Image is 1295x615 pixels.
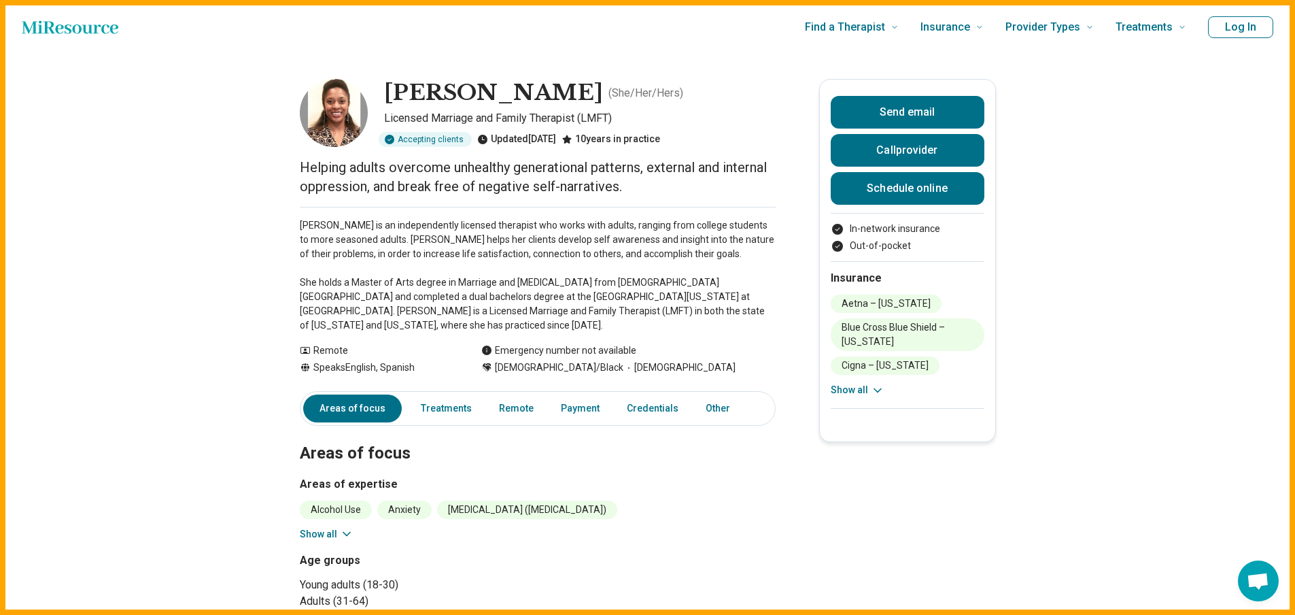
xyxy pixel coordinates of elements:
div: Emergency number not available [481,344,636,358]
div: 10 years in practice [562,132,660,147]
li: Young adults (18-30) [300,577,532,593]
h3: Age groups [300,552,532,569]
li: Blue Cross Blue Shield – [US_STATE] [831,318,984,351]
div: Updated [DATE] [477,132,556,147]
span: [DEMOGRAPHIC_DATA] [623,361,736,375]
a: Credentials [619,395,687,422]
li: Out-of-pocket [831,239,984,253]
a: Home page [22,14,118,41]
h2: Areas of focus [300,410,776,465]
h2: Insurance [831,270,984,286]
li: Adults (31-64) [300,593,532,610]
ul: Payment options [831,222,984,253]
button: Callprovider [831,134,984,167]
a: Other [697,395,746,422]
span: Provider Types [1005,18,1080,37]
li: Anxiety [377,501,432,519]
button: Log In [1208,16,1273,38]
button: Send email [831,96,984,129]
li: Alcohol Use [300,501,372,519]
a: Payment [553,395,608,422]
a: Treatments [413,395,480,422]
a: Schedule online [831,172,984,205]
li: Aetna – [US_STATE] [831,295,942,313]
li: [MEDICAL_DATA] ([MEDICAL_DATA]) [437,501,617,519]
p: Helping adults overcome unhealthy generational patterns, external and internal oppression, and br... [300,158,776,196]
a: Areas of focus [303,395,402,422]
li: In-network insurance [831,222,984,236]
h3: Areas of expertise [300,476,776,493]
button: Show all [300,527,353,542]
p: [PERSON_NAME] is an independently licensed therapist who works with adults, ranging from college ... [300,218,776,333]
a: Remote [491,395,542,422]
p: Licensed Marriage and Family Therapist (LMFT) [384,110,776,127]
span: [DEMOGRAPHIC_DATA]/Black [495,361,623,375]
img: Candice Dogans, Licensed Marriage and Family Therapist (LMFT) [300,79,368,147]
div: Speaks English, Spanish [300,361,454,375]
div: Remote [300,344,454,358]
button: Show all [831,383,884,397]
span: Treatments [1116,18,1173,37]
div: Accepting clients [379,132,472,147]
li: Cigna – [US_STATE] [831,356,939,375]
a: Open chat [1238,561,1279,601]
p: ( She/Her/Hers ) [608,85,683,101]
span: Find a Therapist [805,18,885,37]
span: Insurance [920,18,970,37]
h1: [PERSON_NAME] [384,79,603,107]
